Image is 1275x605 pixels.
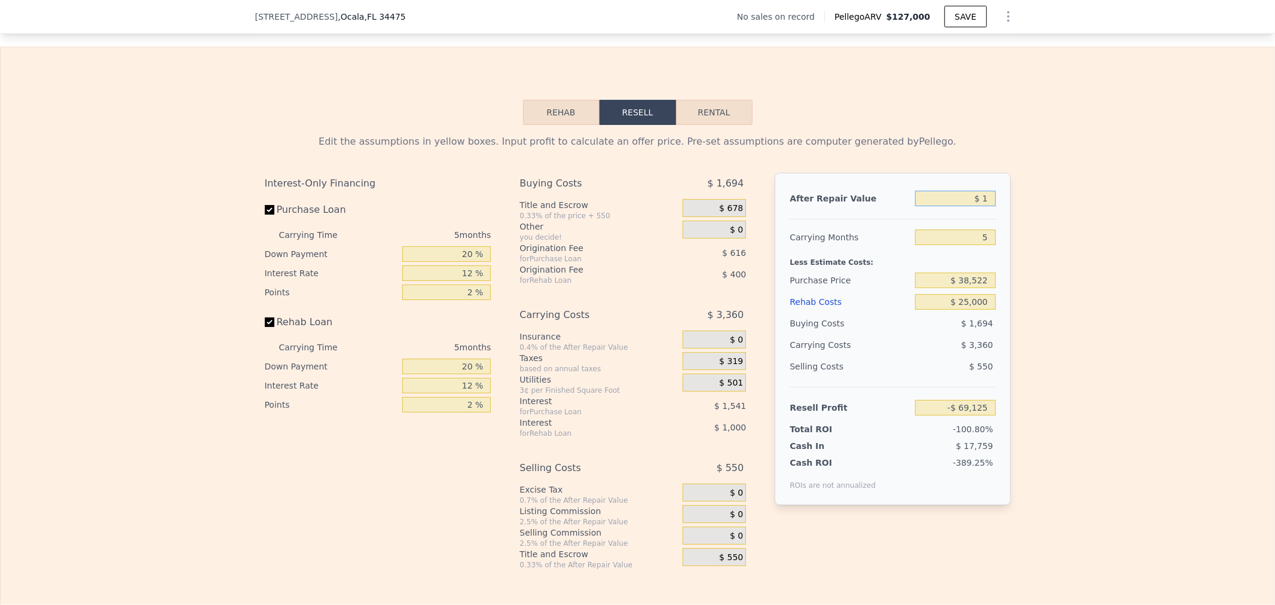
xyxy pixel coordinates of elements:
div: Title and Escrow [519,548,678,560]
span: -100.80% [953,424,993,434]
div: Interest [519,395,653,407]
span: , Ocala [338,11,406,23]
div: Buying Costs [519,173,653,194]
div: Interest Rate [265,264,398,283]
div: based on annual taxes [519,364,678,374]
div: Insurance [519,331,678,343]
div: for Purchase Loan [519,254,653,264]
div: Cash ROI [790,457,876,469]
div: After Repair Value [790,188,910,209]
span: $127,000 [886,12,931,22]
div: Interest-Only Financing [265,173,491,194]
div: Interest Rate [265,376,398,395]
span: $ 400 [722,270,746,279]
div: Carrying Time [279,225,357,245]
div: Listing Commission [519,505,678,517]
div: No sales on record [737,11,824,23]
span: $ 1,541 [714,401,746,411]
button: Show Options [996,5,1020,29]
span: $ 1,694 [707,173,744,194]
span: $ 3,360 [961,340,993,350]
button: Rental [676,100,753,125]
div: 2.5% of the After Repair Value [519,539,678,548]
div: Carrying Months [790,227,910,248]
button: Resell [600,100,676,125]
div: Points [265,283,398,302]
div: you decide! [519,233,678,242]
span: $ 0 [730,225,743,236]
div: Total ROI [790,423,864,435]
span: $ 3,360 [707,304,744,326]
div: Rehab Costs [790,291,910,313]
span: , FL 34475 [365,12,406,22]
input: Rehab Loan [265,317,274,327]
div: Resell Profit [790,397,910,418]
div: 0.7% of the After Repair Value [519,496,678,505]
div: Buying Costs [790,313,910,334]
div: Selling Costs [790,356,910,377]
span: $ 501 [719,378,743,389]
div: Purchase Price [790,270,910,291]
div: Points [265,395,398,414]
div: Other [519,221,678,233]
span: $ 678 [719,203,743,214]
div: Down Payment [265,245,398,264]
div: for Purchase Loan [519,407,653,417]
span: $ 550 [717,457,744,479]
button: Rehab [523,100,600,125]
button: SAVE [944,6,986,27]
div: 0.33% of the price + 550 [519,211,678,221]
div: Selling Commission [519,527,678,539]
div: for Rehab Loan [519,276,653,285]
div: Down Payment [265,357,398,376]
input: Purchase Loan [265,205,274,215]
span: $ 319 [719,356,743,367]
span: $ 0 [730,488,743,499]
div: Utilities [519,374,678,386]
div: Cash In [790,440,864,452]
div: for Rehab Loan [519,429,653,438]
div: Origination Fee [519,242,653,254]
div: Less Estimate Costs: [790,248,995,270]
div: Carrying Costs [519,304,653,326]
span: -389.25% [953,458,993,467]
div: 3¢ per Finished Square Foot [519,386,678,395]
label: Purchase Loan [265,199,398,221]
span: [STREET_ADDRESS] [255,11,338,23]
div: Interest [519,417,653,429]
div: Excise Tax [519,484,678,496]
div: Carrying Time [279,338,357,357]
div: Taxes [519,352,678,364]
span: $ 0 [730,509,743,520]
div: Selling Costs [519,457,653,479]
div: 0.4% of the After Repair Value [519,343,678,352]
div: Title and Escrow [519,199,678,211]
span: $ 550 [719,552,743,563]
span: $ 0 [730,531,743,542]
span: $ 550 [969,362,993,371]
div: 5 months [362,225,491,245]
div: Edit the assumptions in yellow boxes. Input profit to calculate an offer price. Pre-set assumptio... [265,135,1011,149]
div: 0.33% of the After Repair Value [519,560,678,570]
span: Pellego ARV [834,11,886,23]
span: $ 1,000 [714,423,746,432]
span: $ 1,694 [961,319,993,328]
span: $ 0 [730,335,743,346]
div: Carrying Costs [790,334,864,356]
span: $ 616 [722,248,746,258]
span: $ 17,759 [956,441,993,451]
div: 2.5% of the After Repair Value [519,517,678,527]
div: ROIs are not annualized [790,469,876,490]
div: Origination Fee [519,264,653,276]
div: 5 months [362,338,491,357]
label: Rehab Loan [265,311,398,333]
